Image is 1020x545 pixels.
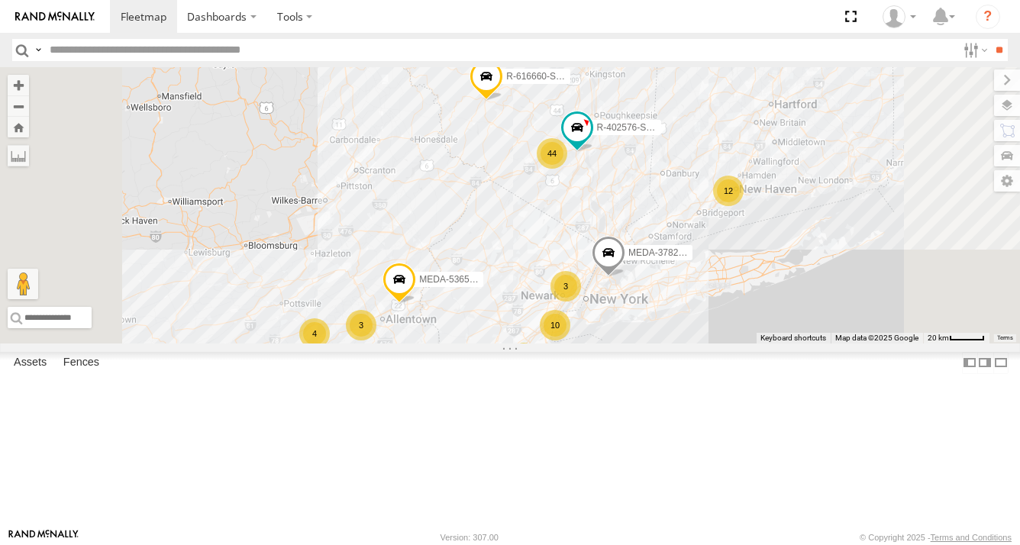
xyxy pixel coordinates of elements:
span: 20 km [928,334,949,342]
button: Zoom in [8,75,29,95]
label: Hide Summary Table [993,352,1009,374]
div: 10 [540,310,570,340]
span: MEDA-378234-Swing [628,247,716,258]
div: Tim Albro [877,5,922,28]
div: 3 [550,271,581,302]
label: Dock Summary Table to the Right [977,352,993,374]
button: Drag Pegman onto the map to open Street View [8,269,38,299]
div: 12 [713,176,744,206]
a: Terms (opens in new tab) [997,335,1013,341]
div: Version: 307.00 [441,533,499,542]
span: MEDA-536506-Swing [419,274,507,285]
label: Measure [8,145,29,166]
span: R-616660-Swing [506,72,574,82]
button: Zoom Home [8,117,29,137]
label: Search Filter Options [957,39,990,61]
label: Fences [56,352,107,373]
img: rand-logo.svg [15,11,95,22]
div: 2 [508,343,539,373]
label: Search Query [32,39,44,61]
span: R-402576-Swing [597,122,665,133]
a: Visit our Website [8,530,79,545]
label: Map Settings [994,170,1020,192]
label: Assets [6,352,54,373]
button: Keyboard shortcuts [760,333,826,343]
button: Zoom out [8,95,29,117]
a: Terms and Conditions [931,533,1012,542]
div: © Copyright 2025 - [860,533,1012,542]
div: 44 [537,138,567,169]
span: Map data ©2025 Google [835,334,918,342]
button: Map Scale: 20 km per 43 pixels [923,333,989,343]
div: 3 [346,310,376,340]
div: 4 [299,318,330,349]
i: ? [976,5,1000,29]
label: Dock Summary Table to the Left [962,352,977,374]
